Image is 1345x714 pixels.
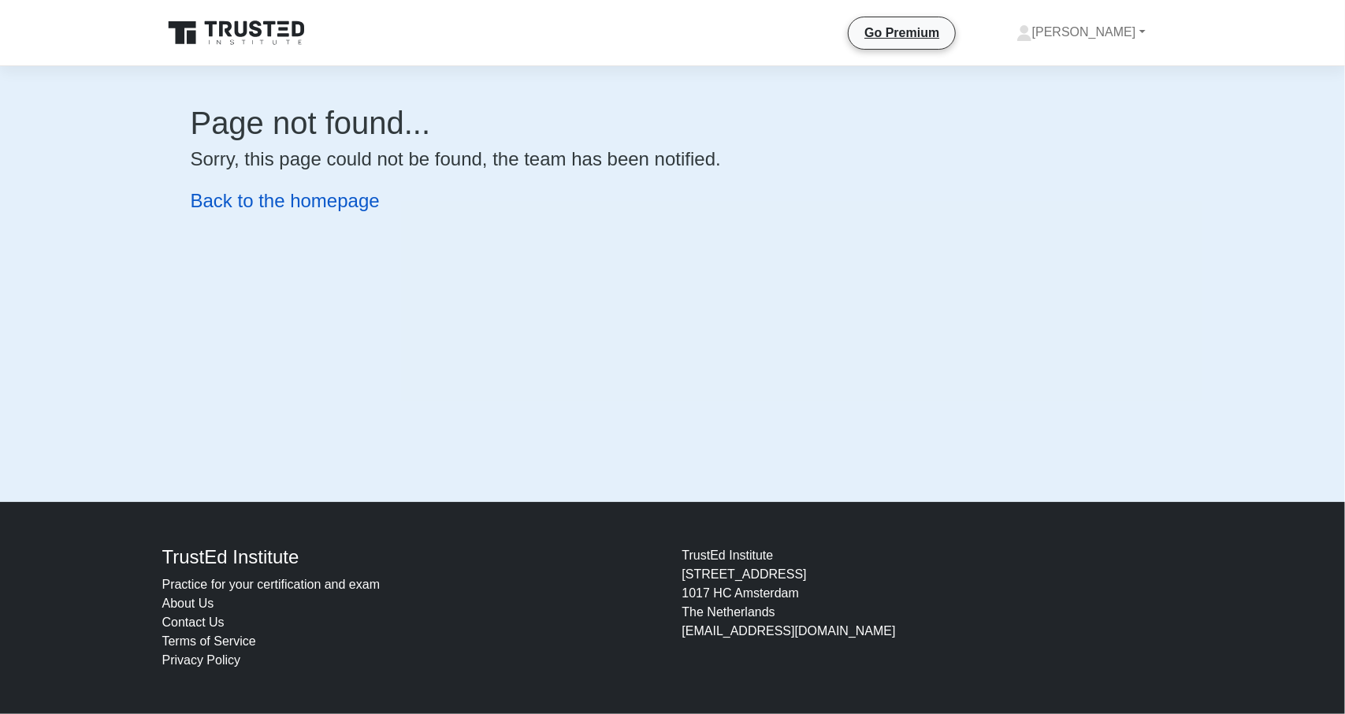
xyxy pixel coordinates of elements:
[162,597,214,610] a: About Us
[191,148,1155,171] h4: Sorry, this page could not be found, the team has been notified.
[162,615,225,629] a: Contact Us
[673,546,1193,670] div: TrustEd Institute [STREET_ADDRESS] 1017 HC Amsterdam The Netherlands [EMAIL_ADDRESS][DOMAIN_NAME]
[162,634,256,648] a: Terms of Service
[162,653,241,667] a: Privacy Policy
[162,578,381,591] a: Practice for your certification and exam
[191,104,1155,142] h1: Page not found...
[855,23,949,43] a: Go Premium
[191,190,380,211] a: Back to the homepage
[162,546,663,569] h4: TrustEd Institute
[979,17,1183,48] a: [PERSON_NAME]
